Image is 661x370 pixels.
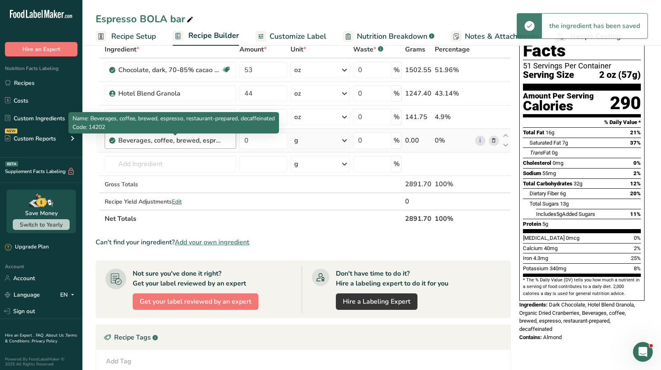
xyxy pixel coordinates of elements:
span: 7g [562,140,568,146]
span: 20% [630,190,641,197]
button: Hire an Expert [5,42,77,56]
div: Amount Per Serving [523,92,594,100]
a: Customize Label [255,27,326,46]
span: Notes & Attachments [465,31,539,42]
div: 0 [405,197,431,206]
span: Protein [523,221,541,227]
span: 21% [630,129,641,136]
span: 2 oz (57g) [599,70,641,80]
div: Add Tag [106,356,131,366]
span: Recipe Builder [188,30,239,41]
span: Dark Chocolate, Hotel Blend Granola, Organic Dried Cranberries, Beverages, coffee, brewed, espres... [519,302,635,332]
a: About Us . [46,333,66,338]
div: Espresso BOLA bar [96,12,195,26]
span: 340mg [550,265,566,272]
div: 2891.70 [405,179,431,189]
span: 2% [634,245,641,251]
div: Waste [353,44,383,54]
div: Powered By FoodLabelMaker © 2025 All Rights Reserved [5,357,77,367]
a: Nutrition Breakdown [343,27,434,46]
div: NEW [5,129,17,133]
span: 55mg [542,170,556,176]
div: 1247.40 [405,89,431,98]
span: Percentage [435,44,470,54]
span: 11% [630,211,641,217]
a: Terms & Conditions . [5,333,77,344]
a: i [475,136,485,146]
a: Hire a Labeling Expert [336,293,417,310]
span: Nutrition Breakdown [357,31,427,42]
span: Almond [543,334,562,340]
span: 4.3mg [533,255,548,261]
a: Notes & Attachments [451,27,539,46]
span: 0g [552,150,558,156]
span: Iron [523,255,532,261]
div: oz [294,112,301,122]
span: Fat [530,150,551,156]
div: Hotel Blend Granola [118,89,221,98]
span: Calcium [523,245,543,251]
span: Switch to Yearly [20,221,63,229]
span: 25% [631,255,641,261]
span: 6g [560,190,566,197]
div: 1502.55 [405,65,431,75]
span: Get your label reviewed by an expert [140,297,251,307]
span: Ingredient [105,44,139,54]
div: 51.96% [435,65,472,75]
span: 0mg [553,160,563,166]
span: Cholesterol [523,160,551,166]
span: Grams [405,44,425,54]
div: BETA [5,162,18,166]
div: 0.00 [405,136,431,145]
span: Add your own ingredient [175,237,249,247]
th: Net Totals [103,210,403,227]
div: 100% [435,179,472,189]
div: g [294,136,298,145]
th: 100% [433,210,473,227]
span: Unit [291,44,306,54]
button: Switch to Yearly [13,219,70,230]
a: FAQ . [36,333,46,338]
div: 51 Servings Per Container [523,62,641,70]
div: Recipe Yield Adjustments [105,197,236,206]
span: 13g [560,201,569,207]
i: Trans [530,150,543,156]
a: Language [5,288,40,302]
a: Hire an Expert . [5,333,34,338]
h1: Nutrition Facts [523,22,641,60]
span: 0mcg [566,235,579,241]
span: Edit [172,198,182,206]
div: g [294,159,298,169]
span: 2% [633,170,641,176]
span: 37% [630,140,641,146]
span: 0% [633,160,641,166]
a: Recipe Builder [173,26,239,46]
span: Includes Added Sugars [536,211,595,217]
button: Get your label reviewed by an expert [133,293,258,310]
div: Custom Reports [5,134,56,143]
iframe: Intercom live chat [633,342,653,362]
div: Can't find your ingredient? [96,237,511,247]
div: oz [294,65,301,75]
span: 32g [574,180,582,187]
div: Gross Totals [105,180,236,189]
div: 4.9% [435,112,472,122]
div: 141.75 [405,112,431,122]
span: Potassium [523,265,548,272]
div: 0% [435,136,472,145]
input: Add Ingredient [105,156,236,172]
span: 40mg [544,245,558,251]
span: 8% [634,265,641,272]
div: 290 [610,92,641,114]
section: * The % Daily Value (DV) tells you how much a nutrient in a serving of food contributes to a dail... [523,277,641,297]
div: Upgrade Plan [5,243,49,251]
span: 0% [634,235,641,241]
span: 16g [546,129,554,136]
section: % Daily Value * [523,117,641,127]
span: Ingredients: [519,302,548,308]
span: Name: Beverages, coffee, brewed, espresso, restaurant-prepared, decaffeinated [73,115,275,122]
div: Calories [523,100,594,112]
span: [MEDICAL_DATA] [523,235,565,241]
span: Code: 14202 [73,123,105,131]
div: Don't have time to do it? Hire a labeling expert to do it for you [336,269,448,288]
